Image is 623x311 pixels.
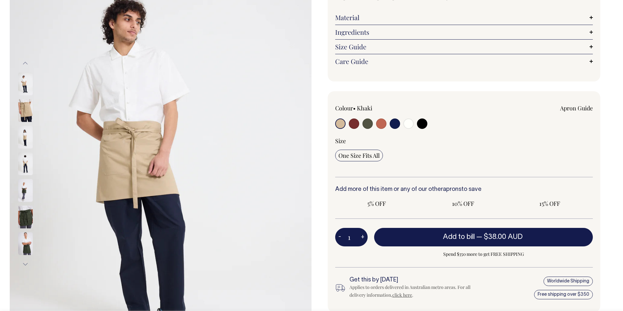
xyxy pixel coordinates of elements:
[357,104,372,112] label: Khaki
[335,231,344,244] button: -
[335,150,383,161] input: One Size Fits All
[20,257,30,271] button: Next
[560,104,593,112] a: Apron Guide
[374,228,593,246] button: Add to bill —$38.00 AUD
[335,104,438,112] div: Colour
[20,56,30,71] button: Previous
[374,250,593,258] span: Spend $350 more to get FREE SHIPPING
[18,179,33,202] img: olive
[18,232,33,255] img: olive
[335,14,593,21] a: Material
[335,198,418,209] input: 5% OFF
[335,186,593,193] h6: Add more of this item or any of our other to save
[18,126,33,148] img: khaki
[511,200,588,207] span: 15% OFF
[338,200,415,207] span: 5% OFF
[425,200,501,207] span: 10% OFF
[18,205,33,228] img: olive
[353,104,356,112] span: •
[392,292,412,298] a: click here
[476,234,524,240] span: —
[443,234,475,240] span: Add to bill
[18,72,33,95] img: khaki
[349,277,476,283] h6: Get this by [DATE]
[335,137,593,145] div: Size
[349,283,476,299] div: Applies to orders delivered in Australian metro areas. For all delivery information, .
[358,231,368,244] button: +
[422,198,505,209] input: 10% OFF
[18,152,33,175] img: khaki
[443,187,461,192] a: aprons
[508,198,591,209] input: 15% OFF
[335,28,593,36] a: Ingredients
[338,152,380,159] span: One Size Fits All
[335,43,593,51] a: Size Guide
[484,234,523,240] span: $38.00 AUD
[18,99,33,122] img: khaki
[335,57,593,65] a: Care Guide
